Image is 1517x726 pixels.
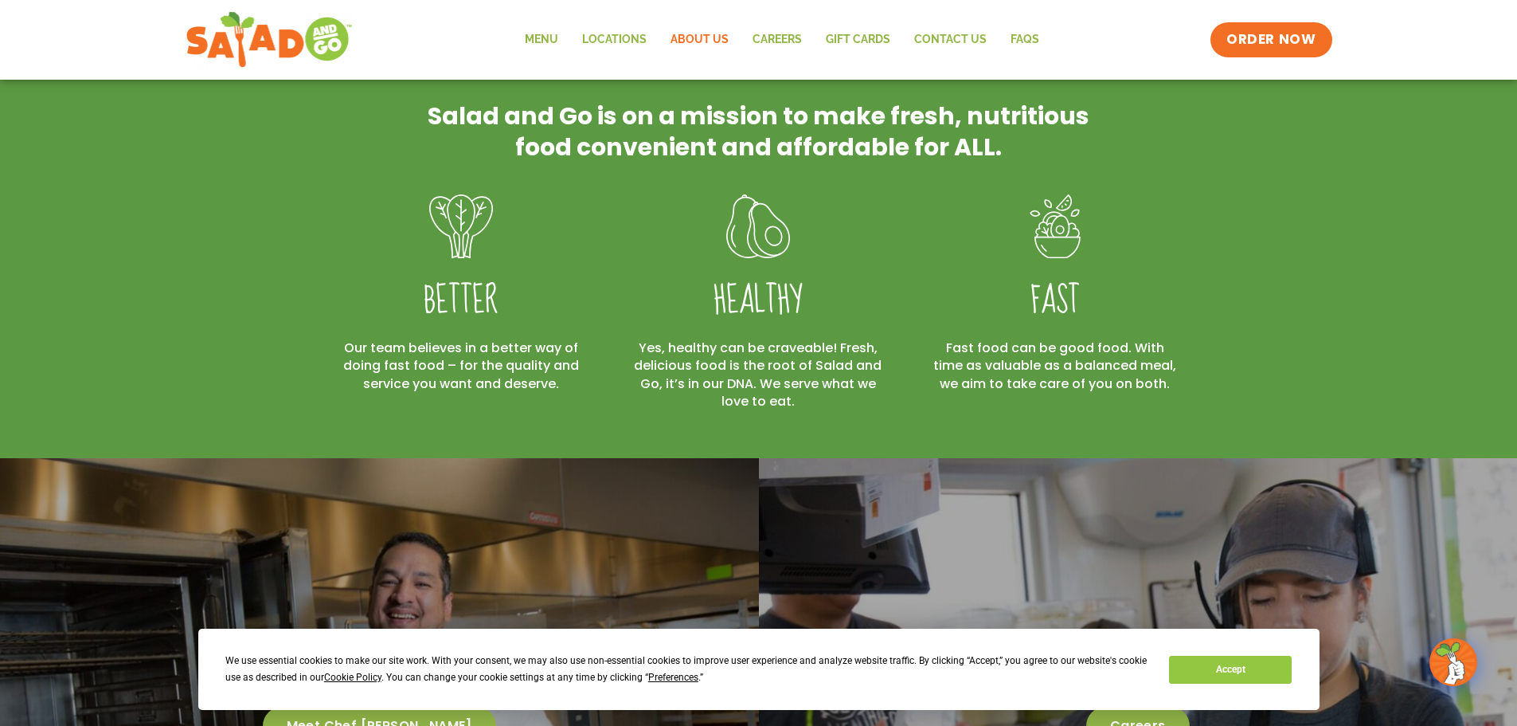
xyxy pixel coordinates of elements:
[28,650,731,695] h2: Our culinary ninja
[225,653,1150,686] div: We use essential cookies to make our site work. With your consent, we may also use non-essential ...
[324,672,381,683] span: Cookie Policy
[659,22,741,58] a: About Us
[999,22,1051,58] a: FAQs
[633,279,882,324] h4: Healthy
[198,629,1320,710] div: Cookie Consent Prompt
[570,22,659,58] a: Locations
[1169,656,1292,684] button: Accept
[741,22,814,58] a: Careers
[424,100,1093,163] h2: Salad and Go is on a mission to make fresh, nutritious food convenient and affordable for ALL.
[513,22,1051,58] nav: Menu
[337,279,586,324] h4: Better
[1210,22,1331,57] a: ORDER NOW
[930,279,1179,324] h4: FAST
[633,339,882,411] h2: Yes, healthy can be craveable! Fresh, delicious food is the root of Salad and Go, it’s in our DNA...
[930,339,1179,393] h2: Fast food can be good food. With time as valuable as a balanced meal, we aim to take care of you ...
[186,8,354,72] img: new-SAG-logo-768×292
[1226,30,1316,49] span: ORDER NOW
[337,339,586,393] h2: Our team believes in a better way of doing fast food – for the quality and service you want and d...
[814,22,902,58] a: GIFT CARDS
[1431,640,1476,685] img: wpChatIcon
[513,22,570,58] a: Menu
[648,672,698,683] span: Preferences
[902,22,999,58] a: Contact Us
